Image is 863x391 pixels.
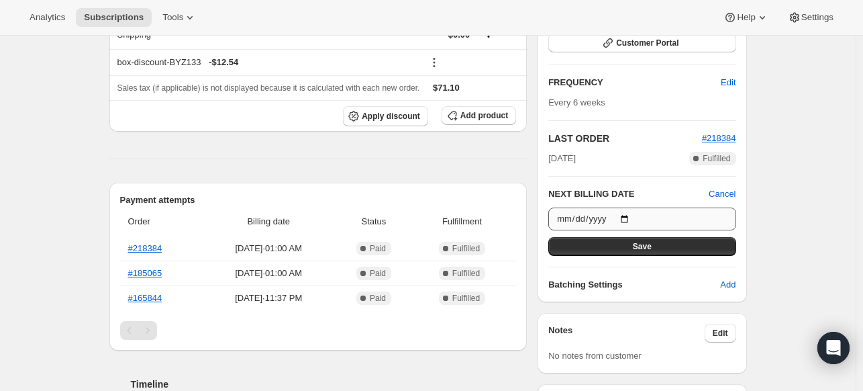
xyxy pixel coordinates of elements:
[633,241,652,252] span: Save
[548,97,605,107] span: Every 6 weeks
[713,328,728,339] span: Edit
[120,207,202,236] th: Order
[340,215,408,228] span: Status
[117,56,415,69] div: box-discount-BYZ133
[442,106,516,125] button: Add product
[817,332,850,364] div: Open Intercom Messenger
[548,324,705,343] h3: Notes
[128,293,162,303] a: #165844
[548,187,709,201] h2: NEXT BILLING DATE
[433,83,460,93] span: $71.10
[162,12,183,23] span: Tools
[209,56,238,69] span: - $12.54
[84,12,144,23] span: Subscriptions
[343,106,428,126] button: Apply discount
[206,267,332,280] span: [DATE] · 01:00 AM
[548,237,735,256] button: Save
[721,76,735,89] span: Edit
[120,321,517,340] nav: Pagination
[206,292,332,305] span: [DATE] · 11:37 PM
[460,110,508,121] span: Add product
[76,8,152,27] button: Subscriptions
[448,30,470,40] span: $0.00
[206,242,332,255] span: [DATE] · 01:00 AM
[548,34,735,52] button: Customer Portal
[370,268,386,279] span: Paid
[737,12,755,23] span: Help
[709,187,735,201] button: Cancel
[21,8,73,27] button: Analytics
[801,12,833,23] span: Settings
[362,111,420,122] span: Apply discount
[548,132,702,145] h2: LAST ORDER
[702,133,736,143] a: #218384
[154,8,205,27] button: Tools
[452,293,480,304] span: Fulfilled
[548,278,720,292] h6: Batching Settings
[370,293,386,304] span: Paid
[416,215,508,228] span: Fulfillment
[712,274,744,296] button: Add
[117,83,420,93] span: Sales tax (if applicable) is not displayed because it is calculated with each new order.
[452,243,480,254] span: Fulfilled
[720,278,735,292] span: Add
[780,8,842,27] button: Settings
[616,38,678,48] span: Customer Portal
[128,268,162,278] a: #185065
[548,351,642,361] span: No notes from customer
[702,132,736,145] button: #218384
[715,8,776,27] button: Help
[128,243,162,253] a: #218384
[206,215,332,228] span: Billing date
[703,153,730,164] span: Fulfilled
[548,152,576,165] span: [DATE]
[705,324,736,343] button: Edit
[713,72,744,93] button: Edit
[120,193,517,207] h2: Payment attempts
[30,12,65,23] span: Analytics
[370,243,386,254] span: Paid
[452,268,480,279] span: Fulfilled
[131,378,527,391] h2: Timeline
[548,76,721,89] h2: FREQUENCY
